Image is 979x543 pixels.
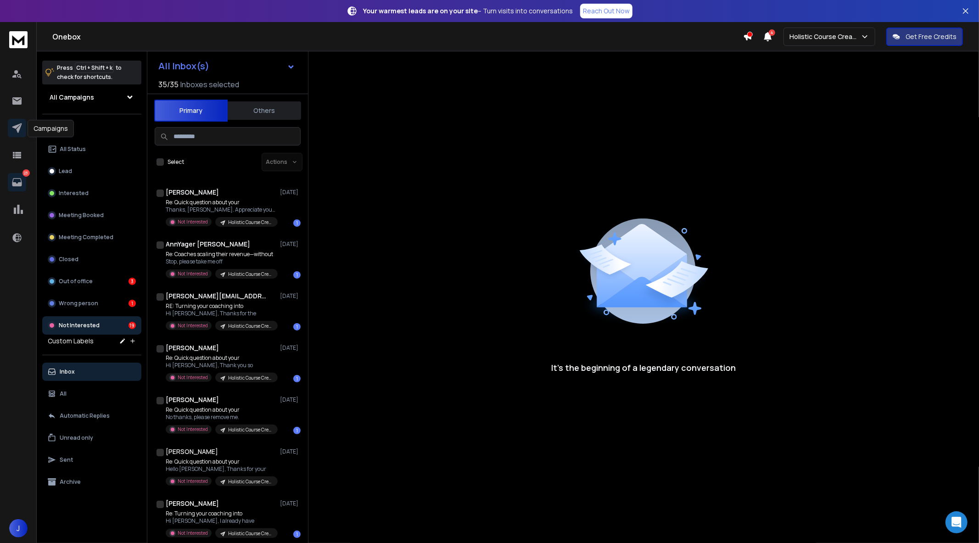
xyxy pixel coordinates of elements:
[42,250,141,269] button: Closed
[166,458,276,465] p: Re: Quick question about your
[293,271,301,279] div: 1
[42,272,141,291] button: Out of office3
[166,354,276,362] p: Re: Quick question about your
[293,323,301,330] div: 1
[363,6,573,16] p: – Turn visits into conversations
[42,228,141,246] button: Meeting Completed
[769,29,775,36] span: 4
[228,375,272,381] p: Holistic Course Creator Campaign | [DATE]
[280,344,301,352] p: [DATE]
[789,32,861,41] p: Holistic Course Creator
[166,251,276,258] p: Re: Coaches scaling their revenue—without
[42,363,141,381] button: Inbox
[42,316,141,335] button: Not Interested19
[42,385,141,403] button: All
[59,190,89,197] p: Interested
[228,478,272,485] p: Holistic Course Creator Campaign | [DATE]
[178,218,208,225] p: Not Interested
[178,374,208,381] p: Not Interested
[28,120,74,137] div: Campaigns
[166,499,219,508] h1: [PERSON_NAME]
[166,343,219,353] h1: [PERSON_NAME]
[8,173,26,191] a: 23
[75,62,114,73] span: Ctrl + Shift + k
[57,63,122,82] p: Press to check for shortcuts.
[129,322,136,329] div: 19
[42,88,141,106] button: All Campaigns
[166,465,276,473] p: Hello [PERSON_NAME], Thanks for your
[60,456,73,464] p: Sent
[42,294,141,313] button: Wrong person1
[363,6,478,15] strong: Your warmest leads are on your site
[9,31,28,48] img: logo
[59,322,100,329] p: Not Interested
[293,219,301,227] div: 1
[60,146,86,153] p: All Status
[166,188,219,197] h1: [PERSON_NAME]
[59,300,98,307] p: Wrong person
[166,240,250,249] h1: AnnYager [PERSON_NAME]
[42,451,141,469] button: Sent
[178,478,208,485] p: Not Interested
[280,292,301,300] p: [DATE]
[42,429,141,447] button: Unread only
[166,406,276,414] p: Re: Quick question about your
[552,361,736,374] p: It’s the beginning of a legendary conversation
[60,390,67,397] p: All
[129,278,136,285] div: 3
[166,414,276,421] p: No thanks, please remove me.
[178,270,208,277] p: Not Interested
[166,206,276,213] p: Thanks, [PERSON_NAME]. Appreciate you reaching
[151,57,302,75] button: All Inbox(s)
[166,395,219,404] h1: [PERSON_NAME]
[228,323,272,330] p: Holistic Course Creator Campaign | [DATE]
[280,189,301,196] p: [DATE]
[166,291,267,301] h1: [PERSON_NAME][EMAIL_ADDRESS][DOMAIN_NAME]
[180,79,239,90] h3: Inboxes selected
[906,32,957,41] p: Get Free Credits
[42,162,141,180] button: Lead
[293,375,301,382] div: 1
[129,300,136,307] div: 1
[59,168,72,175] p: Lead
[60,412,110,420] p: Automatic Replies
[178,426,208,433] p: Not Interested
[166,510,276,517] p: Re: Turning your coaching into
[280,396,301,403] p: [DATE]
[293,531,301,538] div: 1
[59,234,113,241] p: Meeting Completed
[166,517,276,525] p: Hi [PERSON_NAME], I already have
[168,158,184,166] label: Select
[48,336,94,346] h3: Custom Labels
[178,322,208,329] p: Not Interested
[580,4,632,18] a: Reach Out Now
[228,219,272,226] p: Holistic Course Creator Campaign | [DATE]
[42,122,141,134] h3: Filters
[228,530,272,537] p: Holistic Course Creator Campaign | [DATE]
[228,426,272,433] p: Holistic Course Creator Campaign | [DATE]
[60,434,93,442] p: Unread only
[228,271,272,278] p: Holistic Course Creator Campaign | [DATE]
[42,184,141,202] button: Interested
[42,206,141,224] button: Meeting Booked
[60,478,81,486] p: Archive
[228,101,301,121] button: Others
[9,519,28,537] button: J
[22,169,30,177] p: 23
[166,447,218,456] h1: [PERSON_NAME]
[166,310,276,317] p: Hi [PERSON_NAME], Thanks for the
[59,212,104,219] p: Meeting Booked
[42,473,141,491] button: Archive
[42,407,141,425] button: Automatic Replies
[52,31,743,42] h1: Onebox
[60,368,75,375] p: Inbox
[166,258,276,265] p: Stop, please take me off
[158,79,179,90] span: 35 / 35
[166,362,276,369] p: Hi [PERSON_NAME], Thank you so
[42,140,141,158] button: All Status
[178,530,208,537] p: Not Interested
[166,199,276,206] p: Re: Quick question about your
[886,28,963,46] button: Get Free Credits
[280,241,301,248] p: [DATE]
